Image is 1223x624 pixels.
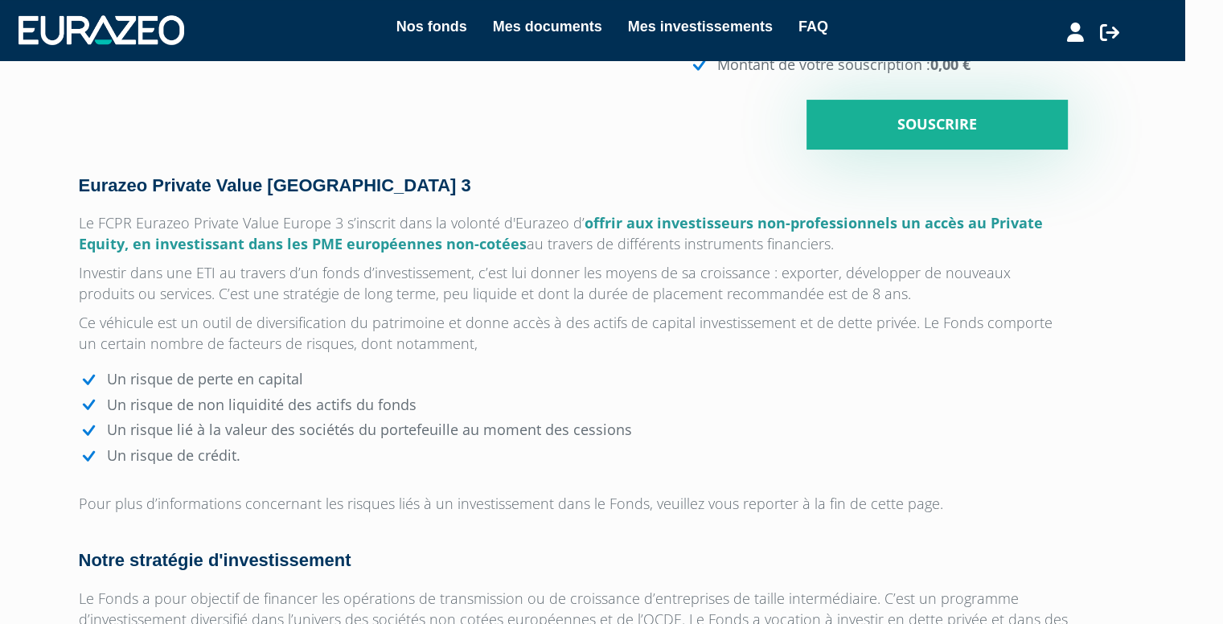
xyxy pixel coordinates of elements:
a: FAQ [798,15,828,38]
span: offrir aux investisseurs non-professionnels un accès au Private Equity, en investissant dans les ... [79,213,1043,253]
h4: Notre stratégie d'investissement [79,551,1068,570]
li: Un risque lié à la valeur des sociétés du portefeuille au moment des cessions [79,421,1068,439]
a: Nos fonds [396,15,467,38]
p: Pour plus d’informations concernant les risques liés à un investissement dans le Fonds, veuillez ... [79,493,1068,514]
li: Montant de votre souscription : [689,55,1068,76]
strong: 0,00 € [930,55,971,74]
a: Mes documents [493,15,602,38]
li: Un risque de non liquidité des actifs du fonds [79,396,1068,414]
li: Un risque de perte en capital [79,371,1068,388]
p: Le FCPR Eurazeo Private Value Europe 3 s’inscrit dans la volonté d'Eurazeo d’ au travers de diffé... [79,212,1068,254]
p: Ce véhicule est un outil de diversification du patrimoine et donne accès à des actifs de capital ... [79,312,1068,354]
img: 1732889491-logotype_eurazeo_blanc_rvb.png [18,15,184,44]
h4: Eurazeo Private Value [GEOGRAPHIC_DATA] 3 [79,176,1068,195]
a: Mes investissements [628,15,773,38]
input: Souscrire [806,100,1068,150]
li: Un risque de crédit. [79,447,1068,465]
p: Investir dans une ETI au travers d’un fonds d’investissement, c’est lui donner les moyens de sa c... [79,262,1068,304]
